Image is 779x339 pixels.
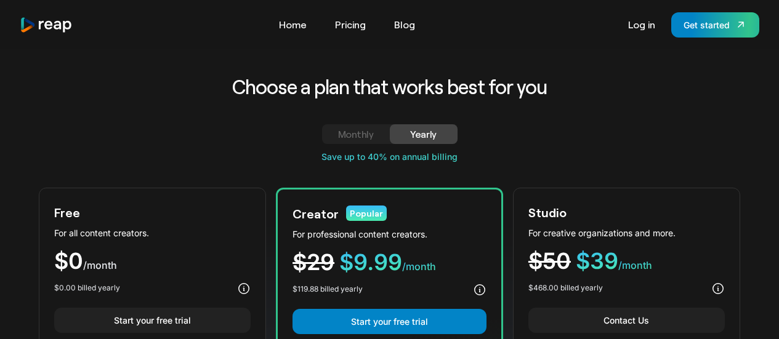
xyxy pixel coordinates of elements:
[388,15,421,34] a: Blog
[54,203,80,221] div: Free
[273,15,313,34] a: Home
[622,15,661,34] a: Log in
[54,308,251,333] a: Start your free trial
[528,203,567,221] div: Studio
[528,308,725,333] a: Contact Us
[135,74,644,100] h2: Choose a plan that works best for you
[405,127,443,142] div: Yearly
[20,17,73,33] a: home
[293,228,486,241] div: For professional content creators.
[293,204,339,223] div: Creator
[576,247,618,274] span: $39
[293,284,363,295] div: $119.88 billed yearly
[83,259,117,271] span: /month
[293,309,486,334] a: Start your free trial
[528,226,725,239] div: For creative organizations and more.
[402,260,436,273] span: /month
[671,12,759,38] a: Get started
[337,127,375,142] div: Monthly
[293,249,334,276] span: $29
[39,150,740,163] div: Save up to 40% on annual billing
[339,249,402,276] span: $9.99
[528,282,603,293] div: $468.00 billed yearly
[346,205,387,221] div: Popular
[329,15,372,34] a: Pricing
[54,226,251,239] div: For all content creators.
[54,250,251,273] div: $0
[618,259,652,271] span: /month
[54,282,120,293] div: $0.00 billed yearly
[528,247,571,274] span: $50
[684,18,730,31] div: Get started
